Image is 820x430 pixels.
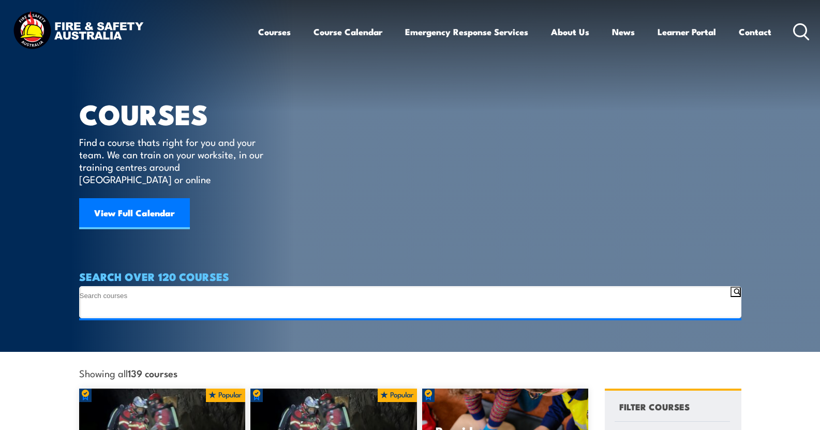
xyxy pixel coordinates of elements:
button: Search magnifier button [730,287,741,297]
a: Courses [258,18,291,46]
a: Learner Portal [658,18,716,46]
a: View Full Calendar [79,198,190,229]
a: Emergency Response Services [405,18,528,46]
input: Search autocomplete input [80,307,730,315]
h4: SEARCH OVER 120 COURSES [79,271,741,282]
h1: COURSES [79,101,278,126]
a: About Us [551,18,589,46]
span: Showing all [79,367,177,378]
strong: 139 courses [128,366,177,380]
form: Search form [80,287,730,318]
input: Search input [80,291,730,300]
a: News [612,18,635,46]
a: Course Calendar [314,18,382,46]
p: Find a course thats right for you and your team. We can train on your worksite, in our training c... [79,136,268,185]
h4: FILTER COURSES [619,399,690,413]
a: Contact [739,18,771,46]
